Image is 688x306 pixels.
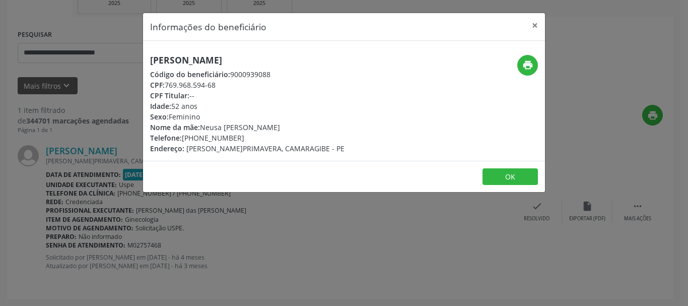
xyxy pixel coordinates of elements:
[150,111,345,122] div: Feminino
[150,90,345,101] div: --
[517,55,538,76] button: print
[525,13,545,38] button: Close
[150,112,169,121] span: Sexo:
[150,101,171,111] span: Idade:
[150,133,345,143] div: [PHONE_NUMBER]
[150,91,189,100] span: CPF Titular:
[186,144,345,153] span: [PERSON_NAME]PRIMAVERA, CAMARAGIBE - PE
[150,55,345,66] h5: [PERSON_NAME]
[150,144,184,153] span: Endereço:
[150,20,266,33] h5: Informações do beneficiário
[483,168,538,186] button: OK
[150,122,345,133] div: Neusa [PERSON_NAME]
[522,59,533,71] i: print
[150,80,345,90] div: 769.968.594-68
[150,123,200,132] span: Nome da mãe:
[150,70,230,79] span: Código do beneficiário:
[150,101,345,111] div: 52 anos
[150,69,345,80] div: 9000939088
[150,80,165,90] span: CPF:
[150,133,182,143] span: Telefone:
